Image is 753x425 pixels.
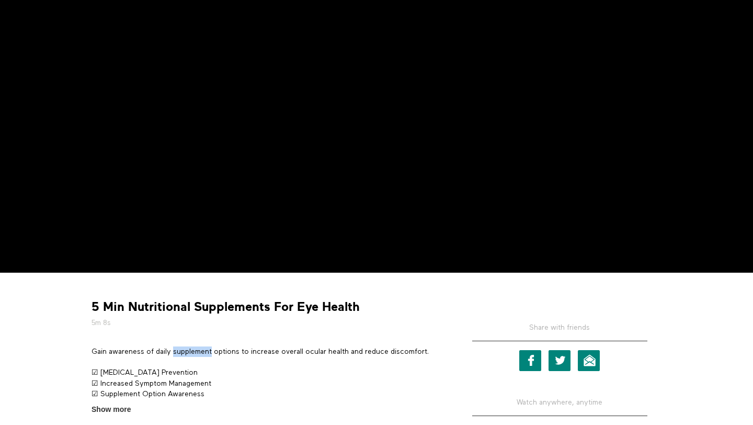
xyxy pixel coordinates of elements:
h5: Watch anywhere, anytime [472,389,647,416]
strong: 5 Min Nutritional Supplements For Eye Health [92,299,360,315]
a: Twitter [549,350,571,371]
p: Gain awareness of daily supplement options to increase overall ocular health and reduce discomfort. [92,346,442,357]
h5: Share with friends [472,322,647,341]
h5: 5m 8s [92,318,442,328]
a: Facebook [519,350,541,371]
p: ☑ [MEDICAL_DATA] Prevention ☑ Increased Symptom Management ☑ Supplement Option Awareness [92,367,442,399]
span: Show more [92,404,131,415]
a: Email [578,350,600,371]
